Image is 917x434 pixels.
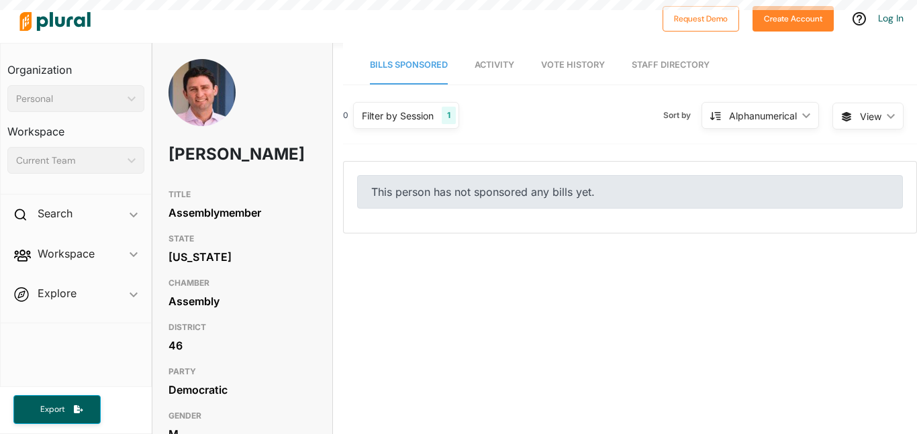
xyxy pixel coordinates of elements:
button: Export [13,395,101,424]
div: Filter by Session [362,109,434,123]
div: Assemblymember [168,203,316,223]
a: Bills Sponsored [370,46,448,85]
h3: Organization [7,50,144,80]
div: 1 [442,107,456,124]
div: 46 [168,335,316,356]
span: Activity [475,60,514,70]
div: Assembly [168,291,316,311]
h1: [PERSON_NAME] [168,134,257,174]
span: Sort by [663,109,702,121]
button: Request Demo [663,6,739,32]
img: Headshot of Jesse Gabriel [168,59,236,143]
h3: TITLE [168,186,316,203]
a: Log In [878,12,904,24]
a: Vote History [541,46,605,85]
span: Export [31,404,74,415]
div: 0 [343,109,348,121]
div: Personal [16,92,122,106]
div: Alphanumerical [729,109,797,123]
h2: Search [38,206,73,221]
h3: CHAMBER [168,275,316,291]
div: This person has not sponsored any bills yet. [357,175,903,209]
span: Vote History [541,60,605,70]
h3: Workspace [7,112,144,142]
h3: STATE [168,231,316,247]
div: Current Team [16,154,122,168]
h3: DISTRICT [168,319,316,335]
span: View [860,109,881,123]
h3: GENDER [168,408,316,424]
div: Democratic [168,380,316,400]
div: [US_STATE] [168,247,316,267]
span: Bills Sponsored [370,60,448,70]
button: Create Account [753,6,834,32]
a: Create Account [753,11,834,25]
a: Request Demo [663,11,739,25]
h3: PARTY [168,364,316,380]
a: Staff Directory [632,46,710,85]
a: Activity [475,46,514,85]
